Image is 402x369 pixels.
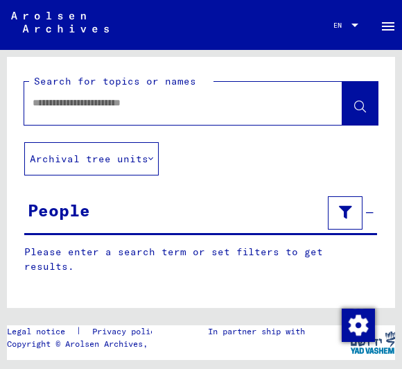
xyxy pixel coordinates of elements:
div: | [7,325,177,338]
p: Copyright © Arolsen Archives, 2021 [7,338,177,350]
p: Please enter a search term or set filters to get results. [24,245,377,274]
button: Archival tree units [24,142,159,175]
mat-icon: Side nav toggle icon [380,18,396,35]
div: Change consent [341,308,374,341]
button: Toggle sidenav [374,11,402,39]
span: EN [333,22,349,29]
mat-label: Search for topics or names [34,75,196,87]
a: Privacy policy [81,325,177,338]
div: People [28,198,90,223]
a: Legal notice [7,325,76,338]
img: yv_logo.png [347,325,399,360]
img: Arolsen_neg.svg [11,12,109,33]
img: Change consent [342,309,375,342]
p: In partner ship with [208,325,305,338]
